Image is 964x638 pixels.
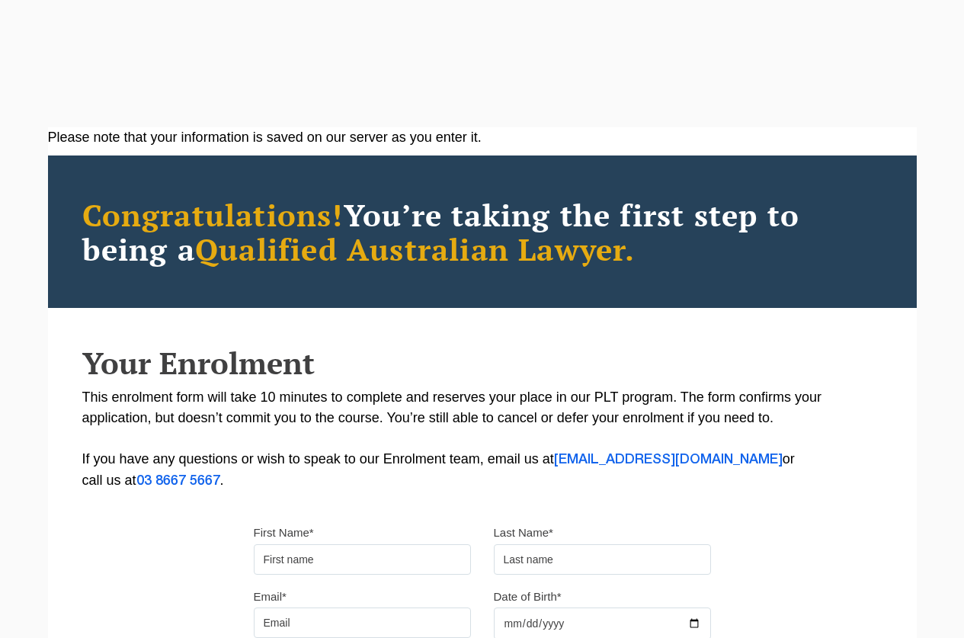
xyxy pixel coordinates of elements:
[494,589,562,604] label: Date of Birth*
[254,544,471,575] input: First name
[494,525,553,540] label: Last Name*
[82,387,882,492] p: This enrolment form will take 10 minutes to complete and reserves your place in our PLT program. ...
[82,346,882,380] h2: Your Enrolment
[48,127,917,148] div: Please note that your information is saved on our server as you enter it.
[494,544,711,575] input: Last name
[254,525,314,540] label: First Name*
[254,608,471,638] input: Email
[254,589,287,604] label: Email*
[136,475,220,487] a: 03 8667 5667
[195,229,636,269] span: Qualified Australian Lawyer.
[82,197,882,266] h2: You’re taking the first step to being a
[82,194,344,235] span: Congratulations!
[554,454,783,466] a: [EMAIL_ADDRESS][DOMAIN_NAME]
